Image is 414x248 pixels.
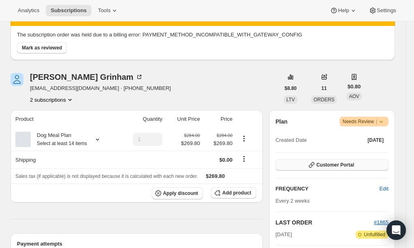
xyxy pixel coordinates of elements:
[364,231,385,238] span: Unfulfilled
[321,85,327,92] span: 11
[276,218,374,227] h2: LAST ORDER
[11,73,23,86] span: Sebastian Grinham
[30,73,143,81] div: [PERSON_NAME] Grinham
[286,97,295,103] span: LTV
[11,110,118,128] th: Product
[284,85,297,92] span: $8.80
[276,231,292,239] span: [DATE]
[314,97,334,103] span: ORDERS
[367,137,384,143] span: [DATE]
[343,118,386,126] span: Needs Review
[30,96,74,104] button: Product actions
[98,7,110,14] span: Tools
[338,7,349,14] span: Help
[349,94,359,99] span: AOV
[377,7,396,14] span: Settings
[238,154,251,163] button: Shipping actions
[46,5,91,16] button: Subscriptions
[211,187,256,199] button: Add product
[316,83,331,94] button: 11
[152,187,203,199] button: Apply discount
[375,182,393,195] button: Edit
[276,136,307,144] span: Created Date
[17,240,256,248] h2: Payment attempts
[325,5,362,16] button: Help
[380,185,389,193] span: Edit
[11,151,118,169] th: Shipping
[18,7,39,14] span: Analytics
[17,42,67,53] button: Mark as reviewed
[276,159,389,171] button: Customer Portal
[118,110,165,128] th: Quantity
[206,173,225,179] span: $269.80
[364,5,401,16] button: Settings
[386,220,406,240] div: Open Intercom Messenger
[163,190,198,197] span: Apply discount
[222,190,251,196] span: Add product
[165,110,202,128] th: Unit Price
[93,5,123,16] button: Tools
[202,110,235,128] th: Price
[316,162,354,168] span: Customer Portal
[376,118,377,125] span: |
[280,83,301,94] button: $8.80
[22,45,62,51] span: Mark as reviewed
[217,133,232,138] small: $284.00
[181,139,200,148] span: $269.80
[348,83,361,91] span: $0.80
[37,141,87,146] small: Select at least 14 items
[51,7,87,14] span: Subscriptions
[374,219,389,225] a: #1865
[219,157,233,163] span: $0.00
[30,84,171,92] span: [EMAIL_ADDRESS][DOMAIN_NAME] · [PHONE_NUMBER]
[363,135,389,146] button: [DATE]
[276,118,288,126] h2: Plan
[15,173,198,179] span: Sales tax (if applicable) is not displayed because it is calculated with each new order.
[184,133,200,138] small: $284.00
[238,134,251,143] button: Product actions
[205,139,232,148] span: $269.80
[31,131,87,148] div: Dog Meal Plan
[276,198,310,204] span: Every 2 weeks
[13,5,44,16] button: Analytics
[276,185,380,193] h2: FREQUENCY
[374,218,389,227] button: #1865
[17,31,389,39] p: The subscription order was held due to a billing error: PAYMENT_METHOD_INCOMPATIBLE_WITH_GATEWAY_...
